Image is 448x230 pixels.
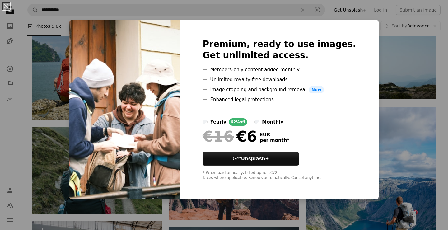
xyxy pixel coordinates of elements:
[259,132,289,138] span: EUR
[203,66,356,73] li: Members-only content added monthly
[203,86,356,93] li: Image cropping and background removal
[203,152,299,166] button: GetUnsplash+
[203,171,356,181] div: * When paid annually, billed upfront €72 Taxes where applicable. Renews automatically. Cancel any...
[262,118,283,126] div: monthly
[259,138,289,143] span: per month *
[203,128,257,144] div: €6
[203,128,234,144] span: €16
[203,39,356,61] h2: Premium, ready to use images. Get unlimited access.
[203,76,356,83] li: Unlimited royalty-free downloads
[309,86,324,93] span: New
[210,118,226,126] div: yearly
[203,96,356,103] li: Enhanced legal protections
[203,120,208,124] input: yearly62%off
[241,156,269,162] strong: Unsplash+
[229,118,247,126] div: 62% off
[254,120,259,124] input: monthly
[69,20,180,199] img: premium_photo-1679515470684-1f6af2858b67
